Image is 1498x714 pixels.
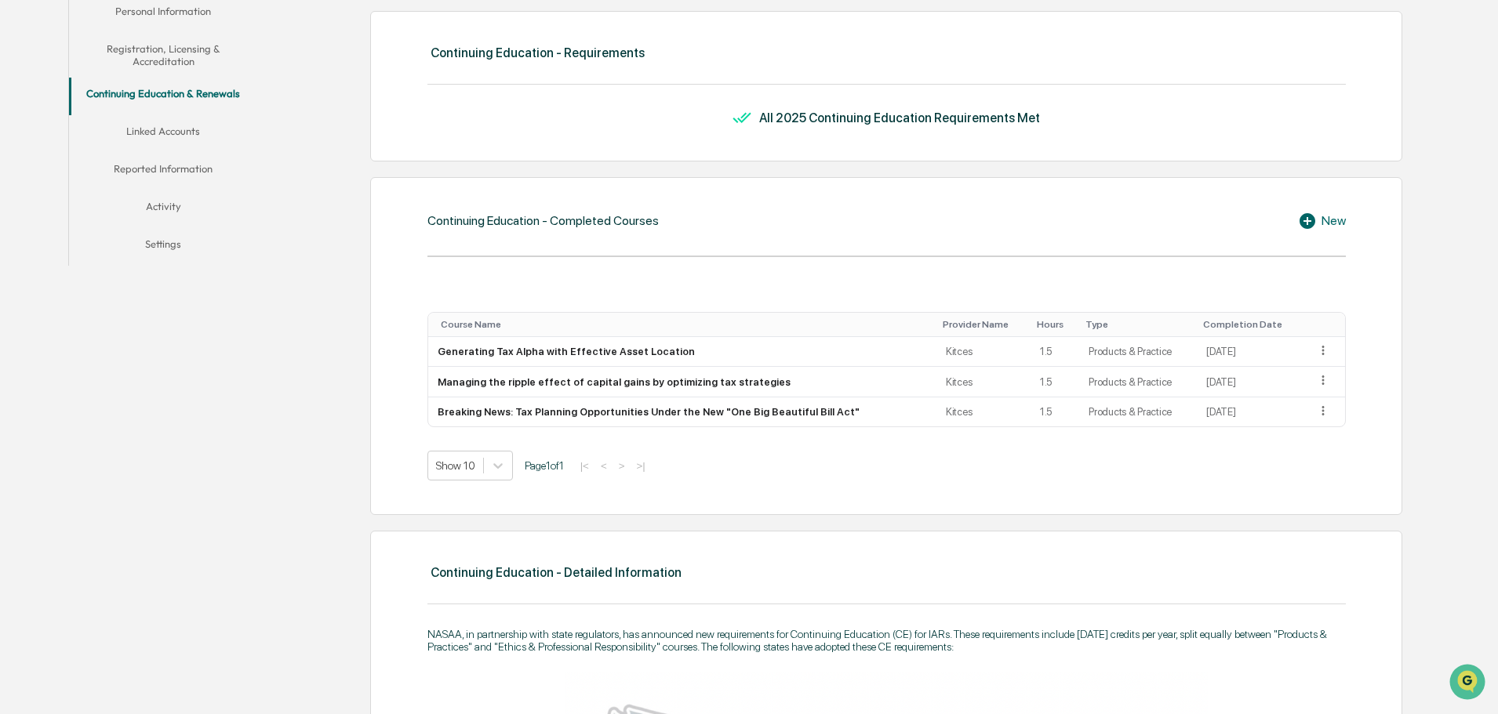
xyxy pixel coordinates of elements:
[759,111,1040,125] div: All 2025 Continuing Education Requirements Met
[525,459,564,472] span: Page 1 of 1
[441,319,930,330] div: Toggle SortBy
[1197,337,1307,368] td: [DATE]
[69,33,257,78] button: Registration, Licensing & Accreditation
[69,228,257,266] button: Settings
[576,459,594,473] button: |<
[156,266,190,277] span: Pylon
[596,459,612,473] button: <
[1079,337,1197,368] td: Products & Practice
[1031,397,1079,427] td: 1.5
[129,198,195,213] span: Attestations
[53,120,257,136] div: Start new chat
[1085,319,1191,330] div: Toggle SortBy
[31,198,101,213] span: Preclearance
[1319,319,1339,330] div: Toggle SortBy
[267,125,285,143] button: Start new chat
[69,190,257,228] button: Activity
[936,397,1031,427] td: Kitces
[114,199,126,212] div: 🗄️
[1203,319,1300,330] div: Toggle SortBy
[936,337,1031,368] td: Kitces
[69,78,257,115] button: Continuing Education & Renewals
[69,115,257,153] button: Linked Accounts
[16,120,44,148] img: 1746055101610-c473b297-6a78-478c-a979-82029cc54cd1
[1079,367,1197,397] td: Products & Practice
[9,221,105,249] a: 🔎Data Lookup
[943,319,1024,330] div: Toggle SortBy
[631,459,649,473] button: >|
[69,153,257,190] button: Reported Information
[431,45,645,60] div: Continuing Education - Requirements
[1079,397,1197,427] td: Products & Practice
[428,367,936,397] td: Managing the ripple effect of capital gains by optimizing tax strategies
[431,565,682,580] div: Continuing Education - Detailed Information
[16,199,28,212] div: 🖐️
[9,191,107,219] a: 🖐️Preclearance
[936,367,1031,397] td: Kitces
[1448,662,1490,705] iframe: Open customer support
[53,136,198,148] div: We're available if you need us!
[1037,319,1073,330] div: Toggle SortBy
[427,628,1346,653] div: NASAA, in partnership with state regulators, has announced new requirements for Continuing Educat...
[1197,367,1307,397] td: [DATE]
[111,265,190,277] a: Powered byPylon
[107,191,201,219] a: 🗄️Attestations
[16,229,28,241] div: 🔎
[427,213,659,228] div: Continuing Education - Completed Courses
[31,227,99,243] span: Data Lookup
[428,337,936,368] td: Generating Tax Alpha with Effective Asset Location
[428,397,936,427] td: Breaking News: Tax Planning Opportunities Under the New "One Big Beautiful Bill Act"
[1031,337,1079,368] td: 1.5
[1197,397,1307,427] td: [DATE]
[1031,367,1079,397] td: 1.5
[614,459,630,473] button: >
[1298,212,1346,230] div: New
[16,33,285,58] p: How can we help?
